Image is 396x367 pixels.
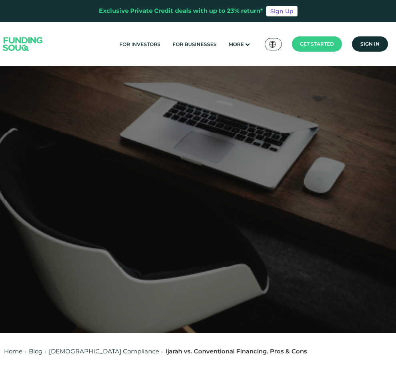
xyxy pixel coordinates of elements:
a: For Investors [117,38,163,51]
a: Sign in [352,36,388,52]
a: [DEMOGRAPHIC_DATA] Compliance [49,347,159,355]
div: Ijarah vs. Conventional Financing. Pros & Cons [165,347,307,356]
a: Blog [29,347,42,355]
img: SA Flag [269,41,276,48]
a: For Businesses [171,38,219,51]
span: Get started [300,41,334,47]
a: Sign Up [266,6,298,16]
a: Home [4,347,22,355]
span: More [229,41,244,47]
div: Exclusive Private Credit deals with up to 23% return* [99,6,263,16]
span: Sign in [360,41,380,47]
